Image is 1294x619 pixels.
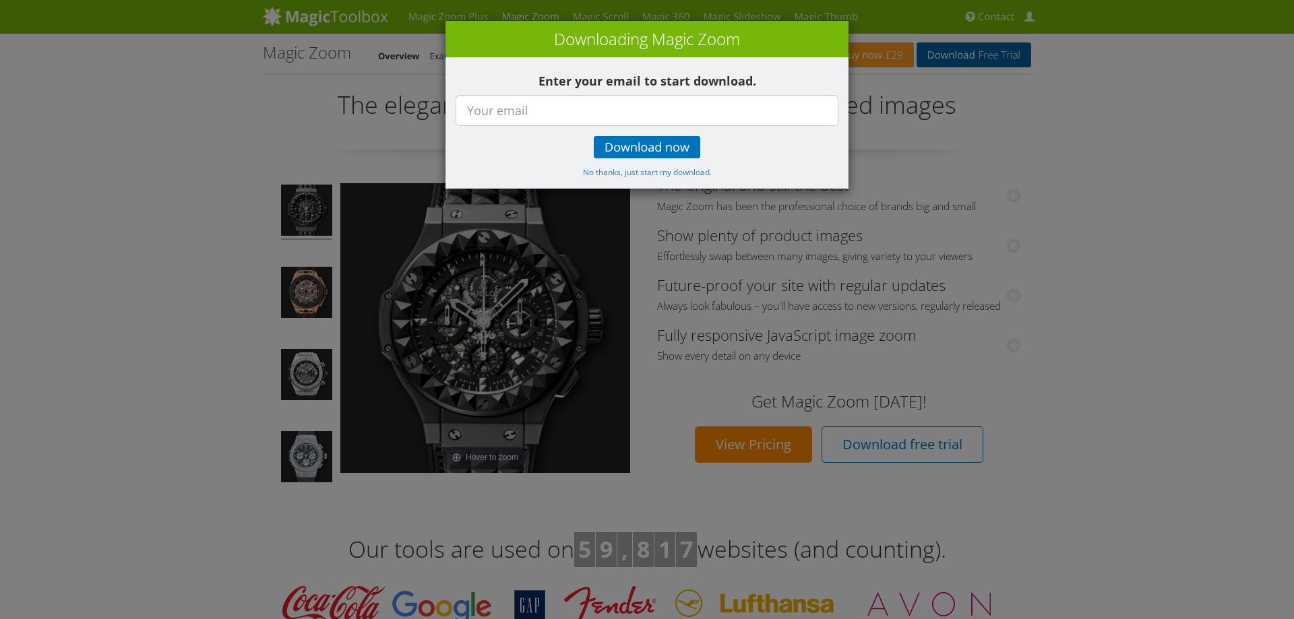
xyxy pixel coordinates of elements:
a: No thanks, just start my download. [583,165,712,178]
small: No thanks, just start my download. [583,166,712,177]
h3: Downloading Magic Zoom [452,28,842,51]
input: Your email [456,95,838,126]
a: Download now [594,136,700,158]
span: Download now [605,142,689,153]
b: Enter your email to start download. [538,73,756,89]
